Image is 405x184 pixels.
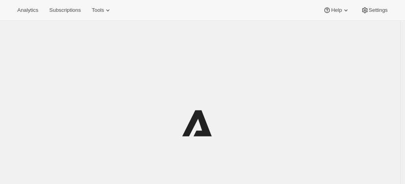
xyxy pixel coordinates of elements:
span: Help [331,7,342,13]
span: Settings [369,7,388,13]
span: Subscriptions [49,7,81,13]
button: Subscriptions [44,5,85,16]
button: Analytics [13,5,43,16]
button: Help [318,5,354,16]
span: Tools [92,7,104,13]
span: Analytics [17,7,38,13]
button: Settings [356,5,392,16]
button: Tools [87,5,117,16]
